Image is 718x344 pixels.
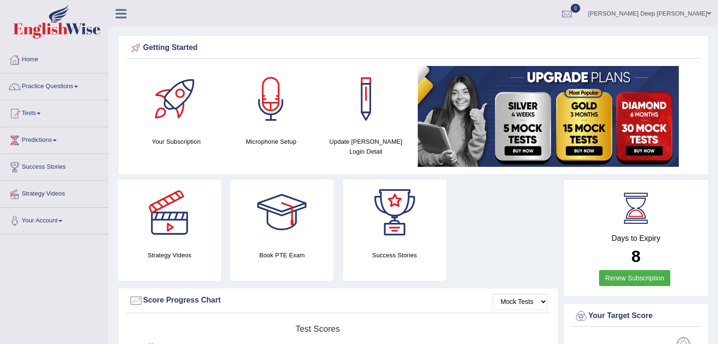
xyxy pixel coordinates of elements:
a: Renew Subscription [599,270,670,286]
div: Score Progress Chart [129,294,548,308]
b: 8 [631,247,640,265]
h4: Microphone Setup [228,137,314,147]
h4: Your Subscription [134,137,219,147]
h4: Strategy Videos [118,250,221,260]
a: Your Account [0,208,108,231]
h4: Update [PERSON_NAME] Login Detail [323,137,409,156]
a: Practice Questions [0,74,108,97]
div: Your Target Score [574,309,698,323]
div: Getting Started [129,41,698,55]
h4: Book PTE Exam [230,250,333,260]
a: Home [0,47,108,70]
a: Predictions [0,127,108,151]
a: Tests [0,100,108,124]
img: small5.jpg [418,66,679,167]
a: Success Stories [0,154,108,178]
tspan: Test scores [296,324,340,334]
span: 0 [571,4,580,13]
h4: Success Stories [343,250,446,260]
h4: Days to Expiry [574,234,698,243]
a: Strategy Videos [0,181,108,205]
